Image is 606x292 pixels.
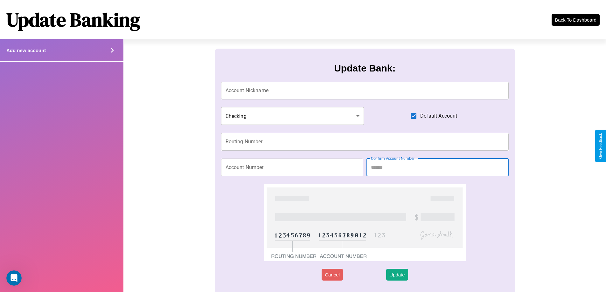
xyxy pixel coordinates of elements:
[552,14,600,26] button: Back To Dashboard
[371,156,414,161] label: Confirm Account Number
[221,107,364,125] div: Checking
[6,7,140,33] h1: Update Banking
[264,184,465,261] img: check
[386,269,408,281] button: Update
[334,63,395,74] h3: Update Bank:
[6,270,22,286] iframe: Intercom live chat
[598,133,603,159] div: Give Feedback
[322,269,343,281] button: Cancel
[420,112,457,120] span: Default Account
[6,48,46,53] h4: Add new account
